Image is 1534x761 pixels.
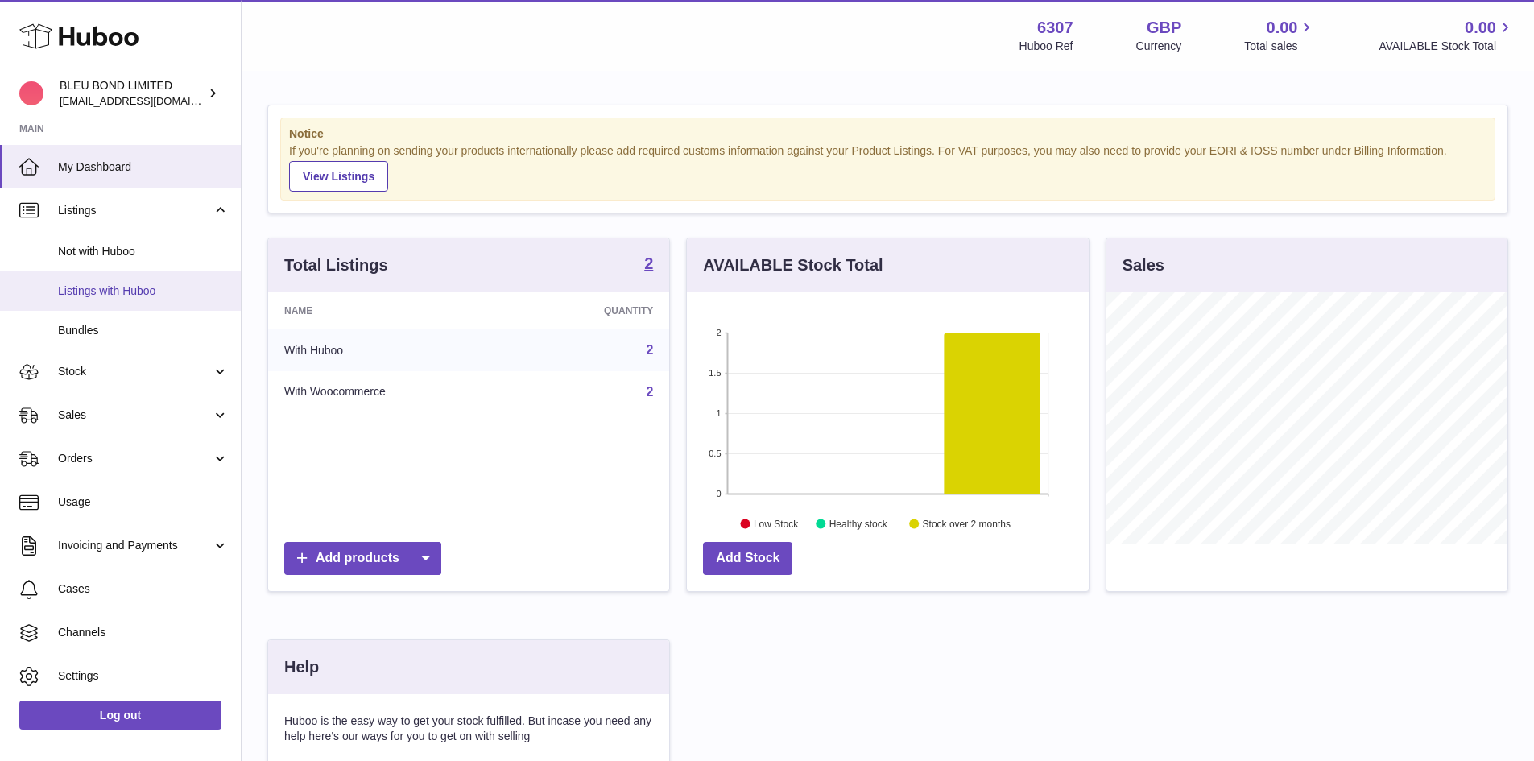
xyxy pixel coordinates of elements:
span: AVAILABLE Stock Total [1379,39,1515,54]
text: Stock over 2 months [923,518,1011,529]
span: Listings with Huboo [58,283,229,299]
a: Log out [19,701,221,730]
span: Sales [58,407,212,423]
span: [EMAIL_ADDRESS][DOMAIN_NAME] [60,94,237,107]
text: 1.5 [709,368,722,378]
span: Listings [58,203,212,218]
a: 2 [644,255,653,275]
td: With Huboo [268,329,517,371]
text: 1 [717,408,722,418]
h3: Help [284,656,319,678]
strong: Notice [289,126,1486,142]
text: 2 [717,328,722,337]
a: View Listings [289,161,388,192]
span: Not with Huboo [58,244,229,259]
h3: Total Listings [284,254,388,276]
p: Huboo is the easy way to get your stock fulfilled. But incase you need any help here's our ways f... [284,713,653,744]
span: Usage [58,494,229,510]
div: Currency [1136,39,1182,54]
a: 2 [646,343,653,357]
div: Huboo Ref [1019,39,1073,54]
span: My Dashboard [58,159,229,175]
div: If you're planning on sending your products internationally please add required customs informati... [289,143,1486,192]
strong: 6307 [1037,17,1073,39]
span: Settings [58,668,229,684]
span: 0.00 [1267,17,1298,39]
a: 0.00 Total sales [1244,17,1316,54]
a: Add products [284,542,441,575]
th: Quantity [517,292,669,329]
text: 0.5 [709,449,722,458]
span: Invoicing and Payments [58,538,212,553]
strong: 2 [644,255,653,271]
text: 0 [717,489,722,498]
text: Low Stock [754,518,799,529]
span: Bundles [58,323,229,338]
span: Cases [58,581,229,597]
span: Stock [58,364,212,379]
span: Channels [58,625,229,640]
span: Orders [58,451,212,466]
a: Add Stock [703,542,792,575]
span: 0.00 [1465,17,1496,39]
th: Name [268,292,517,329]
h3: AVAILABLE Stock Total [703,254,883,276]
div: BLEU BOND LIMITED [60,78,205,109]
a: 2 [646,385,653,399]
span: Total sales [1244,39,1316,54]
a: 0.00 AVAILABLE Stock Total [1379,17,1515,54]
img: internalAdmin-6307@internal.huboo.com [19,81,43,105]
text: Healthy stock [829,518,888,529]
td: With Woocommerce [268,371,517,413]
strong: GBP [1147,17,1181,39]
h3: Sales [1123,254,1164,276]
